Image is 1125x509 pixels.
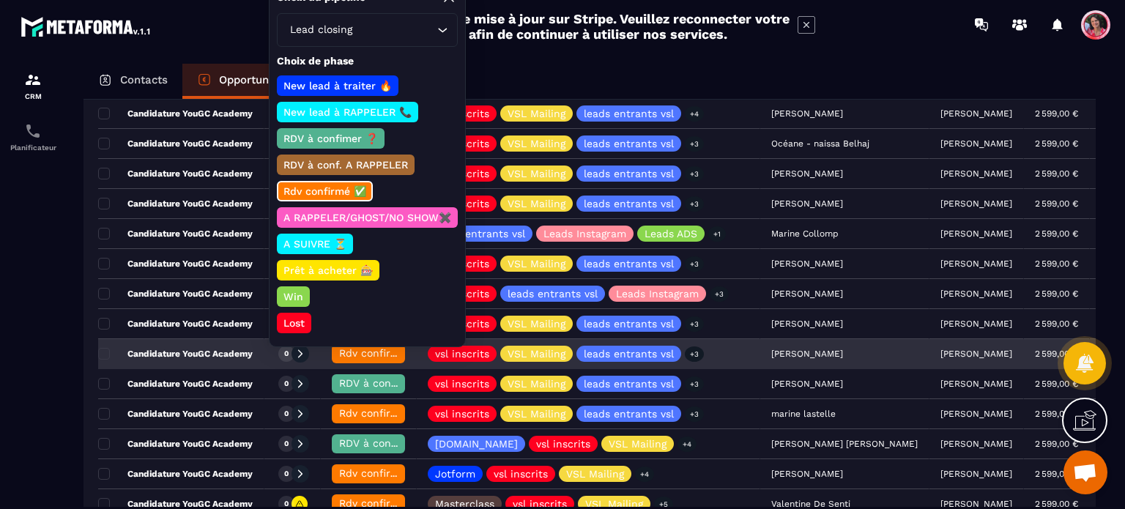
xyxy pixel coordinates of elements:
[281,184,368,198] p: Rdv confirmé ✅
[685,166,704,182] p: +3
[339,497,422,509] span: Rdv confirmé ✅
[1035,229,1078,239] p: 2 599,00 €
[513,499,567,509] p: vsl inscrits
[4,111,62,163] a: schedulerschedulerPlanificateur
[284,439,289,449] p: 0
[940,198,1012,209] p: [PERSON_NAME]
[508,168,565,179] p: VSL Mailing
[1035,138,1078,149] p: 2 599,00 €
[281,105,414,119] p: New lead à RAPPELER 📞
[339,377,434,389] span: RDV à confimer ❓
[98,288,253,300] p: Candidature YouGC Academy
[435,469,475,479] p: Jotform
[635,467,654,482] p: +4
[284,349,289,359] p: 0
[284,469,289,479] p: 0
[566,469,624,479] p: VSL Mailing
[98,168,253,179] p: Candidature YouGC Academy
[284,379,289,389] p: 0
[940,349,1012,359] p: [PERSON_NAME]
[940,379,1012,389] p: [PERSON_NAME]
[435,379,489,389] p: vsl inscrits
[435,499,494,509] p: Masterclass
[494,469,548,479] p: vsl inscrits
[281,131,380,146] p: RDV à confimer ❓
[645,229,697,239] p: Leads ADS
[584,138,674,149] p: leads entrants vsl
[584,168,674,179] p: leads entrants vsl
[1035,108,1078,119] p: 2 599,00 €
[685,256,704,272] p: +3
[98,318,253,330] p: Candidature YouGC Academy
[940,108,1012,119] p: [PERSON_NAME]
[685,376,704,392] p: +3
[543,229,626,239] p: Leads Instagram
[339,437,434,449] span: RDV à confimer ❓
[98,138,253,149] p: Candidature YouGC Academy
[98,348,253,360] p: Candidature YouGC Academy
[1035,349,1078,359] p: 2 599,00 €
[940,168,1012,179] p: [PERSON_NAME]
[4,144,62,152] p: Planificateur
[940,499,1012,509] p: [PERSON_NAME]
[182,64,303,99] a: Opportunités
[310,11,790,42] h2: Nous avons effectué une mise à jour sur Stripe. Veuillez reconnecter votre compte Stripe afin de ...
[609,439,667,449] p: VSL Mailing
[1035,499,1078,509] p: 2 599,00 €
[940,259,1012,269] p: [PERSON_NAME]
[277,13,458,47] div: Search for option
[1035,289,1078,299] p: 2 599,00 €
[24,71,42,89] img: formation
[281,157,410,172] p: RDV à conf. A RAPPELER
[685,406,704,422] p: +3
[281,316,307,330] p: Lost
[277,54,458,68] p: Choix de phase
[120,73,168,86] p: Contacts
[508,198,565,209] p: VSL Mailing
[508,379,565,389] p: VSL Mailing
[508,108,565,119] p: VSL Mailing
[508,138,565,149] p: VSL Mailing
[4,92,62,100] p: CRM
[435,229,525,239] p: leads entrants vsl
[435,349,489,359] p: vsl inscrits
[508,409,565,419] p: VSL Mailing
[940,138,1012,149] p: [PERSON_NAME]
[940,229,1012,239] p: [PERSON_NAME]
[435,409,489,419] p: vsl inscrits
[98,258,253,270] p: Candidature YouGC Academy
[1063,450,1107,494] div: Ouvrir le chat
[4,60,62,111] a: formationformationCRM
[677,436,697,452] p: +4
[284,499,289,509] p: 0
[940,409,1012,419] p: [PERSON_NAME]
[1035,409,1078,419] p: 2 599,00 €
[339,467,422,479] span: Rdv confirmé ✅
[1035,379,1078,389] p: 2 599,00 €
[584,319,674,329] p: leads entrants vsl
[339,407,422,419] span: Rdv confirmé ✅
[708,226,726,242] p: +1
[284,409,289,419] p: 0
[21,13,152,40] img: logo
[508,319,565,329] p: VSL Mailing
[98,228,253,239] p: Candidature YouGC Academy
[940,469,1012,479] p: [PERSON_NAME]
[584,349,674,359] p: leads entrants vsl
[435,439,518,449] p: [DOMAIN_NAME]
[98,108,253,119] p: Candidature YouGC Academy
[1035,319,1078,329] p: 2 599,00 €
[98,378,253,390] p: Candidature YouGC Academy
[339,347,422,359] span: Rdv confirmé ✅
[219,73,289,86] p: Opportunités
[98,408,253,420] p: Candidature YouGC Academy
[1035,439,1078,449] p: 2 599,00 €
[585,499,643,509] p: VSL Mailing
[1035,168,1078,179] p: 2 599,00 €
[685,136,704,152] p: +3
[281,210,453,225] p: A RAPPELER/GHOST/NO SHOW✖️
[508,349,565,359] p: VSL Mailing
[281,263,375,278] p: Prêt à acheter 🎰
[584,409,674,419] p: leads entrants vsl
[355,22,434,38] input: Search for option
